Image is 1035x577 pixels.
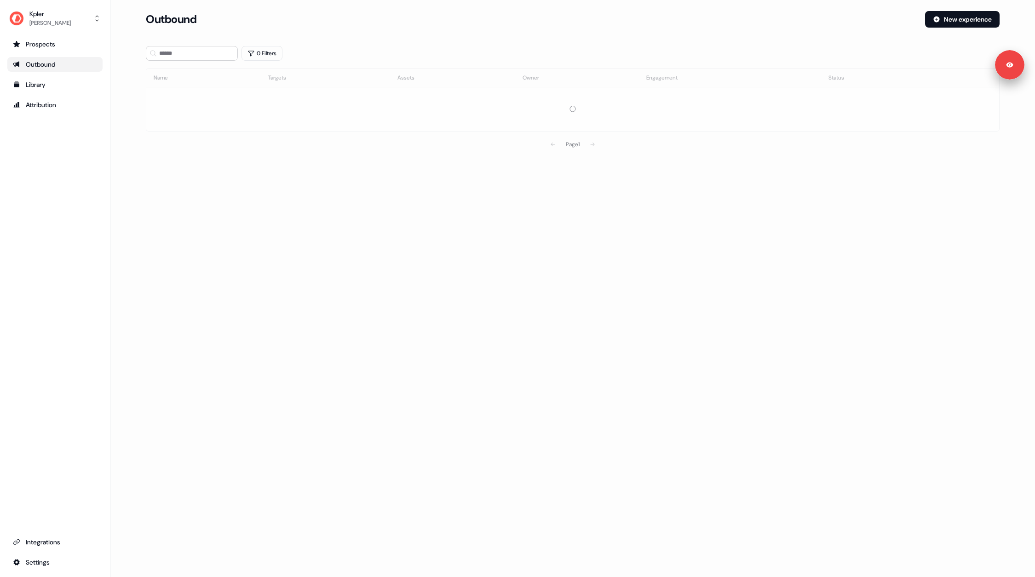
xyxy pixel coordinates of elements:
[7,97,103,112] a: Go to attribution
[13,40,97,49] div: Prospects
[29,18,71,28] div: [PERSON_NAME]
[925,11,1000,28] button: New experience
[146,12,196,26] h3: Outbound
[7,535,103,549] a: Go to integrations
[29,9,71,18] div: Kpler
[7,57,103,72] a: Go to outbound experience
[7,555,103,570] a: Go to integrations
[13,60,97,69] div: Outbound
[13,558,97,567] div: Settings
[13,100,97,109] div: Attribution
[13,80,97,89] div: Library
[13,537,97,547] div: Integrations
[7,37,103,51] a: Go to prospects
[7,77,103,92] a: Go to templates
[241,46,282,61] button: 0 Filters
[7,7,103,29] button: Kpler[PERSON_NAME]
